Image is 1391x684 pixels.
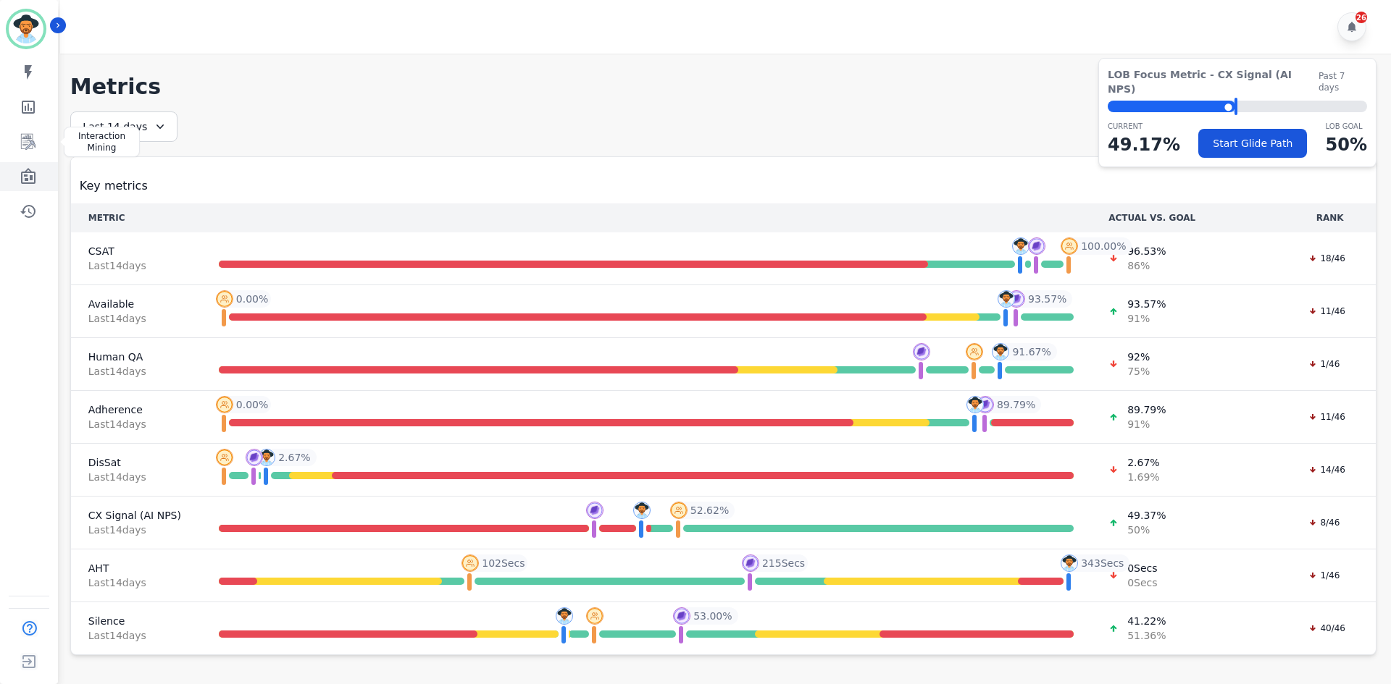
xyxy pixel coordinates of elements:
[1108,132,1180,158] p: 49.17 %
[1127,350,1150,364] span: 92 %
[88,311,184,326] span: Last 14 day s
[482,556,525,570] span: 102 Secs
[966,396,984,413] img: profile-pic
[1301,568,1347,583] div: 1/46
[9,12,43,46] img: Bordered avatar
[1108,101,1235,112] div: ⬤
[1081,556,1124,570] span: 343 Secs
[1198,129,1307,158] button: Start Glide Path
[278,450,310,465] span: 2.67 %
[1061,237,1078,255] img: profile-pic
[70,111,177,142] div: Last 14 days
[1301,304,1353,318] div: 11/46
[236,292,268,306] span: 0.00 %
[742,554,759,572] img: profile-pic
[1301,621,1353,636] div: 40/46
[1108,121,1180,132] p: CURRENT
[1319,70,1367,93] span: Past 7 days
[998,290,1015,308] img: profile-pic
[1061,554,1078,572] img: profile-pic
[1356,12,1367,23] div: 26
[1028,237,1045,255] img: profile-pic
[762,556,805,570] span: 215 Secs
[1301,357,1347,371] div: 1/46
[461,554,479,572] img: profile-pic
[1127,470,1159,484] span: 1.69 %
[1127,417,1166,431] span: 91 %
[1127,297,1166,311] span: 93.57 %
[216,396,233,413] img: profile-pic
[1301,463,1353,477] div: 14/46
[690,503,729,518] span: 52.62 %
[88,561,184,575] span: AHT
[88,508,184,523] span: CX Signal (AI NPS)
[1127,364,1150,379] span: 75 %
[1008,290,1025,308] img: profile-pic
[216,449,233,466] img: profile-pic
[673,607,690,625] img: profile-pic
[1301,410,1353,424] div: 11/46
[1091,203,1284,232] th: ACTUAL VS. GOAL
[88,364,184,379] span: Last 14 day s
[88,523,184,537] span: Last 14 day s
[997,397,1035,412] span: 89.79 %
[246,449,263,466] img: profile-pic
[88,628,184,643] span: Last 14 day s
[1127,614,1166,628] span: 41.22 %
[258,449,275,466] img: profile-pic
[88,575,184,590] span: Last 14 day s
[1127,402,1166,417] span: 89.79 %
[1012,237,1029,255] img: profile-pic
[1127,311,1166,326] span: 91 %
[88,350,184,364] span: Human QA
[88,402,184,417] span: Adherence
[1326,132,1367,158] p: 50 %
[1127,628,1166,643] span: 51.36 %
[586,502,603,519] img: profile-pic
[1127,258,1166,273] span: 86 %
[88,614,184,628] span: Silence
[88,455,184,470] span: DisSat
[236,397,268,412] span: 0.00 %
[1127,455,1159,470] span: 2.67 %
[216,290,233,308] img: profile-pic
[992,343,1009,360] img: profile-pic
[88,297,184,311] span: Available
[1127,508,1166,523] span: 49.37 %
[977,396,994,413] img: profile-pic
[1127,244,1166,258] span: 96.53 %
[88,417,184,431] span: Last 14 day s
[1301,251,1353,266] div: 18/46
[1301,515,1347,530] div: 8/46
[966,343,983,360] img: profile-pic
[88,258,184,273] span: Last 14 day s
[1127,575,1157,590] span: 0 Secs
[670,502,688,519] img: profile-pic
[71,203,201,232] th: METRIC
[556,607,573,625] img: profile-pic
[1012,345,1050,359] span: 91.67 %
[693,609,732,623] span: 53.00 %
[1127,523,1166,537] span: 50 %
[1028,292,1066,306] span: 93.57 %
[1081,239,1126,253] span: 100.00 %
[586,607,603,625] img: profile-pic
[633,502,651,519] img: profile-pic
[1326,121,1367,132] p: LOB Goal
[1284,203,1376,232] th: RANK
[70,74,1377,100] h1: Metrics
[913,343,930,360] img: profile-pic
[88,470,184,484] span: Last 14 day s
[1108,67,1319,96] span: LOB Focus Metric - CX Signal (AI NPS)
[88,244,184,258] span: CSAT
[80,177,148,195] span: Key metrics
[1127,561,1157,575] span: 0 Secs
